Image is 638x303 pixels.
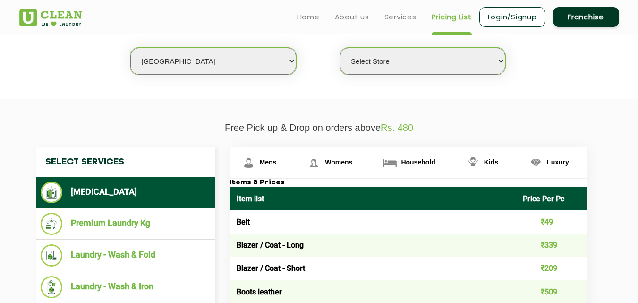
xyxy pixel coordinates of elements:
a: Home [297,11,320,23]
li: Premium Laundry Kg [41,213,211,235]
img: Laundry - Wash & Iron [41,276,63,298]
span: Luxury [547,158,569,166]
th: Price Per Pc [516,187,587,210]
td: ₹49 [516,210,587,234]
a: About us [335,11,369,23]
img: Mens [240,155,257,171]
th: Item list [230,187,516,210]
span: Mens [260,158,277,166]
a: Services [384,11,417,23]
img: Premium Laundry Kg [41,213,63,235]
a: Pricing List [432,11,472,23]
td: Blazer / Coat - Short [230,257,516,280]
td: Blazer / Coat - Long [230,234,516,257]
span: Womens [325,158,352,166]
img: Dry Cleaning [41,182,63,203]
li: Laundry - Wash & Fold [41,244,211,267]
span: Household [401,158,435,166]
td: ₹339 [516,234,587,257]
td: ₹209 [516,257,587,280]
a: Login/Signup [479,7,545,27]
li: Laundry - Wash & Iron [41,276,211,298]
img: UClean Laundry and Dry Cleaning [19,9,82,26]
img: Kids [465,155,481,171]
span: Kids [484,158,498,166]
td: Belt [230,210,516,234]
h3: Items & Prices [230,179,587,187]
img: Womens [306,155,322,171]
img: Laundry - Wash & Fold [41,244,63,267]
li: [MEDICAL_DATA] [41,182,211,203]
span: Rs. 480 [381,122,413,133]
p: Free Pick up & Drop on orders above [19,122,619,133]
img: Household [382,155,398,171]
img: Luxury [527,155,544,171]
a: Franchise [553,7,619,27]
h4: Select Services [36,147,215,177]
